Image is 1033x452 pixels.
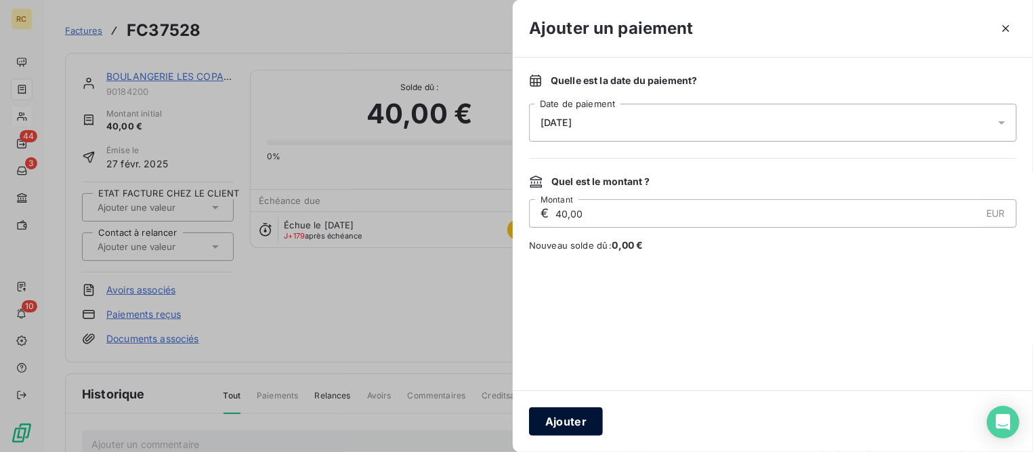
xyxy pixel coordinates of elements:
button: Ajouter [529,407,603,436]
span: [DATE] [541,117,572,128]
h3: Ajouter un paiement [529,16,694,41]
span: Quel est le montant ? [551,175,650,188]
div: Open Intercom Messenger [987,406,1019,438]
span: Nouveau solde dû : [529,239,1017,252]
span: 0,00 € [612,239,644,251]
span: Quelle est la date du paiement ? [551,74,698,87]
